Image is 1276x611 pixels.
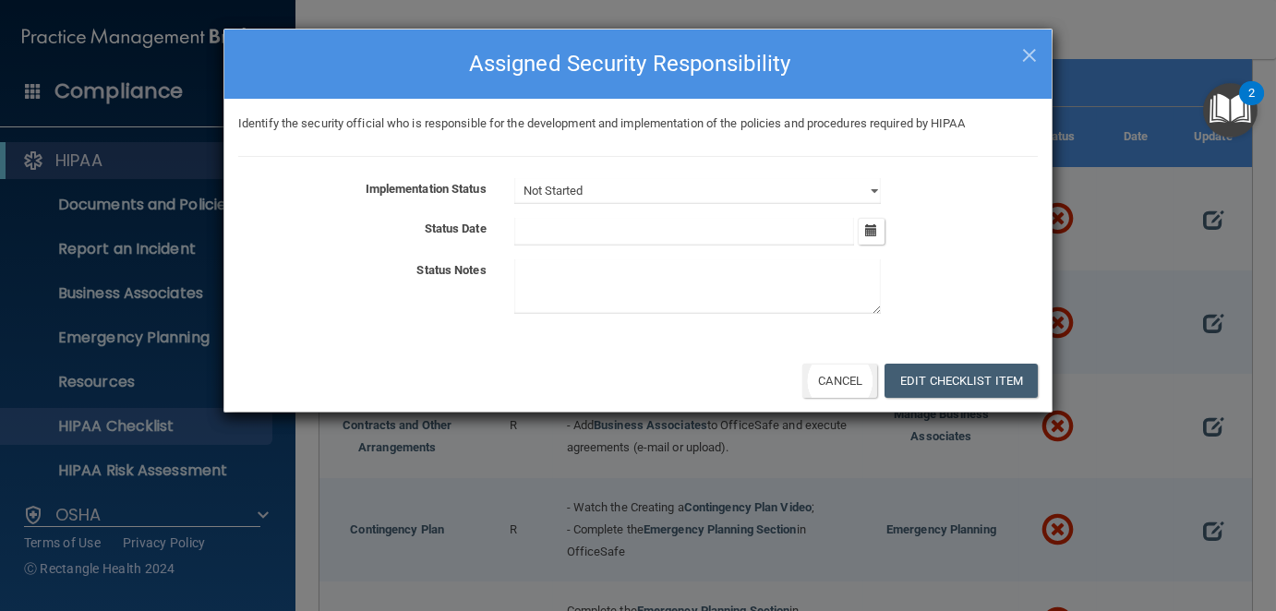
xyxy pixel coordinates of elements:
[885,364,1038,398] button: Edit Checklist Item
[416,263,486,277] b: Status Notes
[366,182,487,196] b: Implementation Status
[224,113,1052,135] div: Identify the security official who is responsible for the development and implementation of the p...
[802,364,877,398] button: Cancel
[238,43,1038,84] h4: Assigned Security Responsibility
[1203,83,1258,138] button: Open Resource Center, 2 new notifications
[1021,34,1038,71] span: ×
[957,481,1254,554] iframe: Drift Widget Chat Controller
[425,222,487,235] b: Status Date
[1248,93,1255,117] div: 2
